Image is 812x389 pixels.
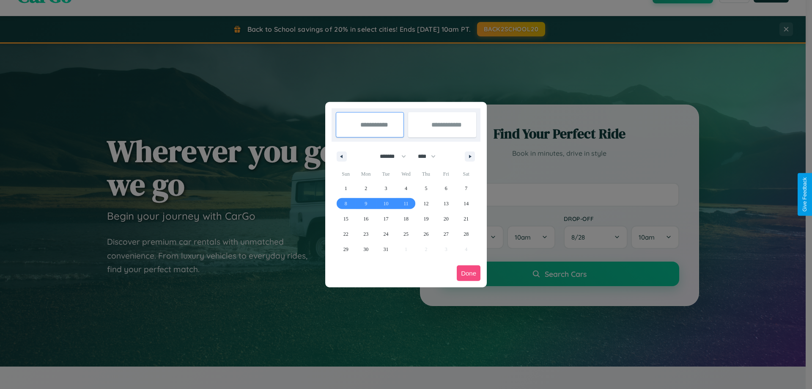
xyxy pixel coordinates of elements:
[396,181,416,196] button: 4
[423,196,428,211] span: 12
[403,196,409,211] span: 11
[456,181,476,196] button: 7
[802,177,808,212] div: Give Feedback
[464,196,469,211] span: 14
[363,226,368,242] span: 23
[356,196,376,211] button: 9
[356,211,376,226] button: 16
[445,181,447,196] span: 6
[405,181,407,196] span: 4
[385,181,387,196] span: 3
[336,167,356,181] span: Sun
[384,242,389,257] span: 31
[416,211,436,226] button: 19
[376,226,396,242] button: 24
[436,226,456,242] button: 27
[356,167,376,181] span: Mon
[336,181,356,196] button: 1
[343,211,348,226] span: 15
[376,211,396,226] button: 17
[365,196,367,211] span: 9
[363,242,368,257] span: 30
[396,226,416,242] button: 25
[425,181,427,196] span: 5
[464,211,469,226] span: 21
[444,211,449,226] span: 20
[396,196,416,211] button: 11
[336,211,356,226] button: 15
[356,181,376,196] button: 2
[376,167,396,181] span: Tue
[416,181,436,196] button: 5
[465,181,467,196] span: 7
[436,211,456,226] button: 20
[336,242,356,257] button: 29
[384,226,389,242] span: 24
[345,196,347,211] span: 8
[436,196,456,211] button: 13
[416,167,436,181] span: Thu
[343,226,348,242] span: 22
[384,196,389,211] span: 10
[343,242,348,257] span: 29
[365,181,367,196] span: 2
[363,211,368,226] span: 16
[396,167,416,181] span: Wed
[336,226,356,242] button: 22
[384,211,389,226] span: 17
[356,242,376,257] button: 30
[456,211,476,226] button: 21
[376,196,396,211] button: 10
[444,226,449,242] span: 27
[457,265,480,281] button: Done
[423,226,428,242] span: 26
[403,211,409,226] span: 18
[396,211,416,226] button: 18
[336,196,356,211] button: 8
[416,196,436,211] button: 12
[423,211,428,226] span: 19
[436,167,456,181] span: Fri
[356,226,376,242] button: 23
[376,181,396,196] button: 3
[456,226,476,242] button: 28
[376,242,396,257] button: 31
[456,167,476,181] span: Sat
[464,226,469,242] span: 28
[416,226,436,242] button: 26
[436,181,456,196] button: 6
[456,196,476,211] button: 14
[444,196,449,211] span: 13
[403,226,409,242] span: 25
[345,181,347,196] span: 1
